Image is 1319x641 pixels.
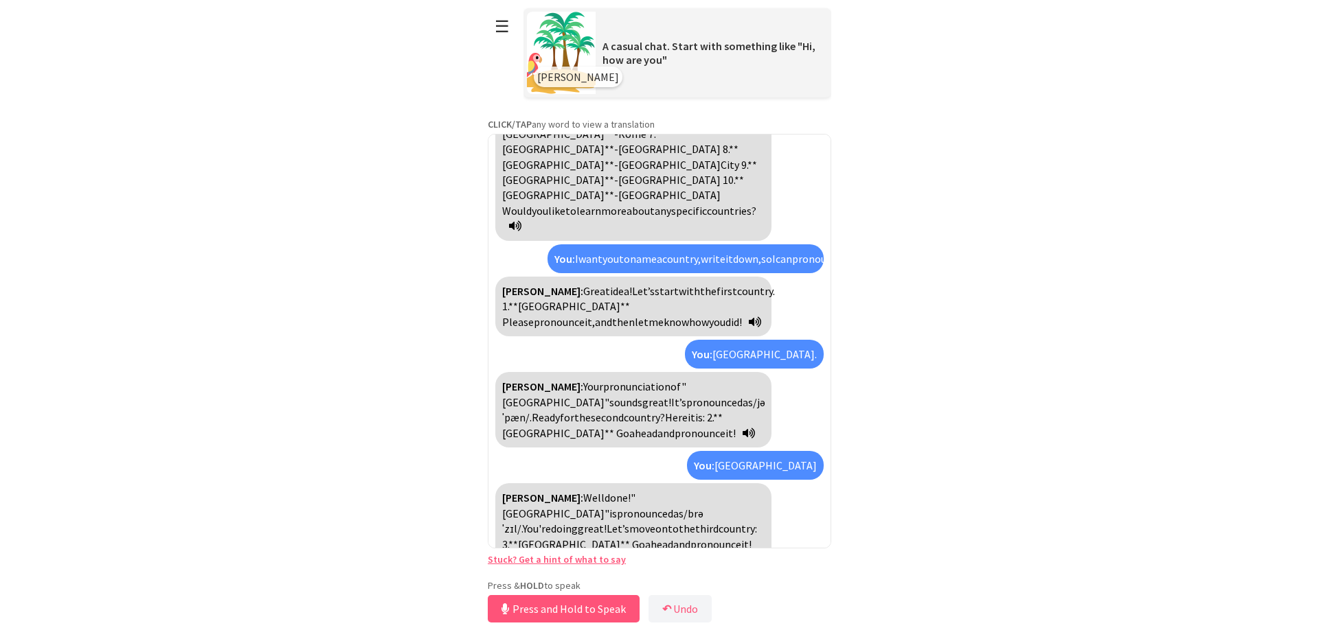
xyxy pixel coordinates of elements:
[627,204,655,218] span: about
[649,315,664,329] span: me
[591,410,624,424] span: second
[595,315,612,329] span: and
[664,315,689,329] span: know
[523,522,551,535] span: You're
[502,395,765,424] span: /jəˈpæn/.
[502,158,757,187] span: **[GEOGRAPHIC_DATA]**
[618,142,729,156] span: [GEOGRAPHIC_DATA] 8.
[495,43,771,241] div: Click to translate
[614,188,618,202] span: -
[694,458,714,472] strong: You:
[488,553,626,566] a: Stuck? Get a hint of what to say
[695,410,713,424] span: is: 2.
[502,380,686,408] span: "[GEOGRAPHIC_DATA]"
[583,284,610,298] span: Great
[686,395,743,409] span: pronounced
[673,537,690,551] span: and
[671,395,686,409] span: It’s
[629,522,655,535] span: move
[610,284,632,298] span: idea!
[502,380,583,393] strong: [PERSON_NAME]:
[671,204,707,218] span: specific
[695,522,719,535] span: third
[565,204,576,218] span: to
[665,410,688,424] span: Here
[688,410,695,424] span: it
[655,204,671,218] span: any
[618,173,734,187] span: [GEOGRAPHIC_DATA] 10.
[685,340,824,369] div: Click to translate
[605,491,631,504] span: done!
[662,602,671,616] b: ↶
[502,173,744,202] span: **[GEOGRAPHIC_DATA]**
[655,522,668,535] span: on
[576,204,601,218] span: learn
[712,347,817,361] span: [GEOGRAPHIC_DATA].
[635,315,649,329] span: let
[495,483,771,574] div: Click to translate
[721,158,747,172] span: City 9.
[645,537,673,551] span: ahead
[709,315,725,329] span: you
[632,284,655,298] span: Let’s
[502,491,583,504] strong: [PERSON_NAME]:
[488,9,517,44] button: ☰
[725,252,733,266] span: it
[578,252,602,266] span: want
[551,522,578,535] span: doing
[520,579,544,592] strong: HOLD
[614,127,618,141] span: -
[502,142,739,171] span: **[GEOGRAPHIC_DATA]**
[609,506,617,520] span: is
[583,491,605,504] span: Well
[717,284,737,298] span: first
[701,252,725,266] span: write
[527,12,596,94] img: Scenario Image
[585,315,595,329] span: it,
[554,252,575,266] strong: You:
[670,380,681,393] span: of
[488,595,640,622] button: Press and Hold to Speak
[792,252,843,266] span: pronounce
[560,410,574,424] span: for
[714,458,817,472] span: [GEOGRAPHIC_DATA]
[532,410,560,424] span: Ready
[618,158,721,172] span: [GEOGRAPHIC_DATA]
[609,395,642,409] span: sounds
[603,380,670,393] span: pronunciation
[630,252,657,266] span: name
[488,118,831,130] p: any word to view a translation
[679,284,700,298] span: with
[624,410,665,424] span: country?
[495,372,771,447] div: Click to translate
[741,537,752,551] span: it!
[614,158,618,172] span: -
[725,315,742,329] span: did!
[692,347,712,361] strong: You:
[548,204,565,218] span: like
[642,395,671,409] span: great!
[772,252,776,266] span: I
[583,380,603,393] span: Your
[657,426,675,440] span: and
[687,451,824,480] div: Click to translate
[575,252,578,266] span: I
[488,118,532,130] strong: CLICK/TAP
[602,252,619,266] span: you
[574,410,591,424] span: the
[502,410,723,439] span: **[GEOGRAPHIC_DATA]** Go
[502,284,775,313] span: country. 1.
[617,506,673,520] span: pronounced
[725,426,736,440] span: it!
[502,188,721,217] span: [GEOGRAPHIC_DATA] Would
[690,537,741,551] span: pronounce
[761,252,772,266] span: so
[655,284,679,298] span: start
[733,252,761,266] span: down,
[776,252,792,266] span: can
[612,315,635,329] span: then
[619,252,630,266] span: to
[488,579,831,592] p: Press & to speak
[607,522,629,535] span: Let’s
[614,173,618,187] span: -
